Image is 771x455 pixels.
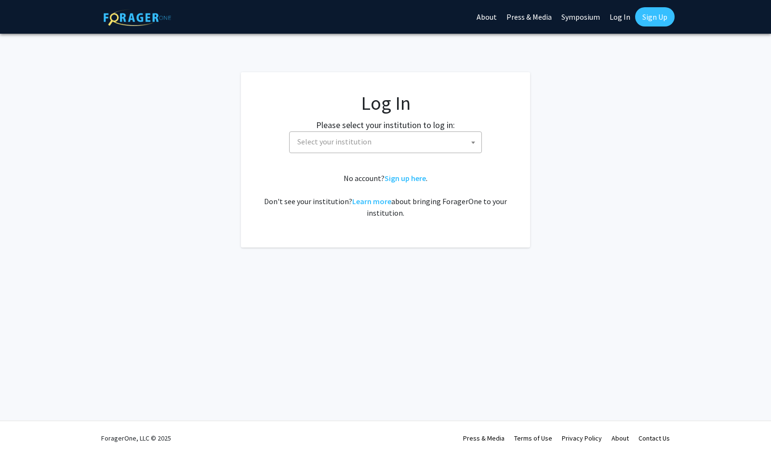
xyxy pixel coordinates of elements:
[352,196,391,206] a: Learn more about bringing ForagerOne to your institution
[260,91,511,115] h1: Log In
[638,434,670,442] a: Contact Us
[104,9,171,26] img: ForagerOne Logo
[289,131,482,153] span: Select your institution
[297,137,372,146] span: Select your institution
[514,434,552,442] a: Terms of Use
[260,172,511,219] div: No account? . Don't see your institution? about bringing ForagerOne to your institution.
[316,118,455,131] label: Please select your institution to log in:
[293,132,481,152] span: Select your institution
[463,434,505,442] a: Press & Media
[101,421,171,455] div: ForagerOne, LLC © 2025
[562,434,602,442] a: Privacy Policy
[635,7,675,26] a: Sign Up
[385,173,426,183] a: Sign up here
[611,434,629,442] a: About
